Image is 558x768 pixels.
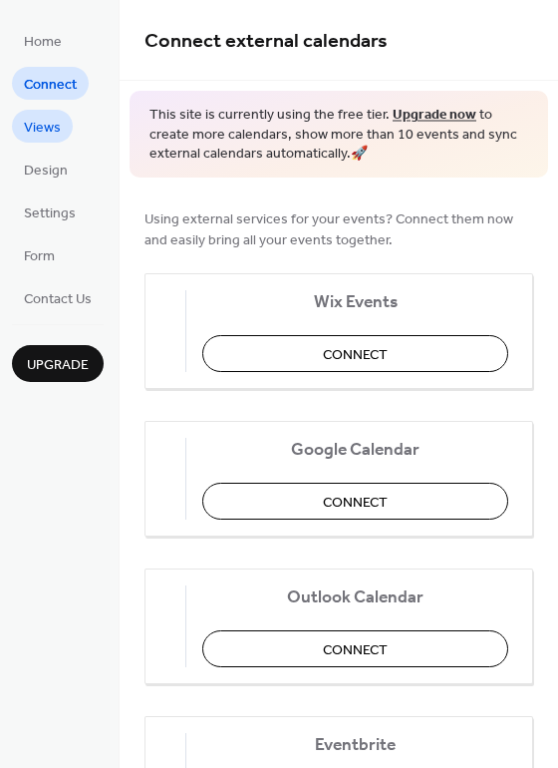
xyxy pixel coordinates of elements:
span: Contact Us [24,289,92,310]
a: Connect [12,67,89,100]
span: Connect [323,344,388,365]
span: Form [24,246,55,267]
span: Wix Events [202,291,508,312]
span: This site is currently using the free tier. to create more calendars, show more than 10 events an... [149,106,528,165]
button: Connect [202,335,508,372]
span: Connect [24,75,77,96]
a: Contact Us [12,281,104,314]
span: Design [24,161,68,182]
span: Views [24,118,61,139]
a: Form [12,238,67,271]
span: Eventbrite [202,734,508,755]
a: Design [12,153,80,186]
span: Using external services for your events? Connect them now and easily bring all your events together. [144,208,533,250]
span: Connect [323,639,388,660]
button: Connect [202,483,508,520]
span: Google Calendar [202,439,508,460]
a: Home [12,24,74,57]
button: Connect [202,630,508,667]
span: Upgrade [27,355,89,376]
span: Settings [24,203,76,224]
button: Upgrade [12,345,104,382]
span: Home [24,32,62,53]
span: Connect [323,492,388,513]
a: Views [12,110,73,143]
a: Upgrade now [393,102,476,129]
a: Settings [12,195,88,228]
span: Outlook Calendar [202,586,508,607]
span: Connect external calendars [144,22,388,61]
